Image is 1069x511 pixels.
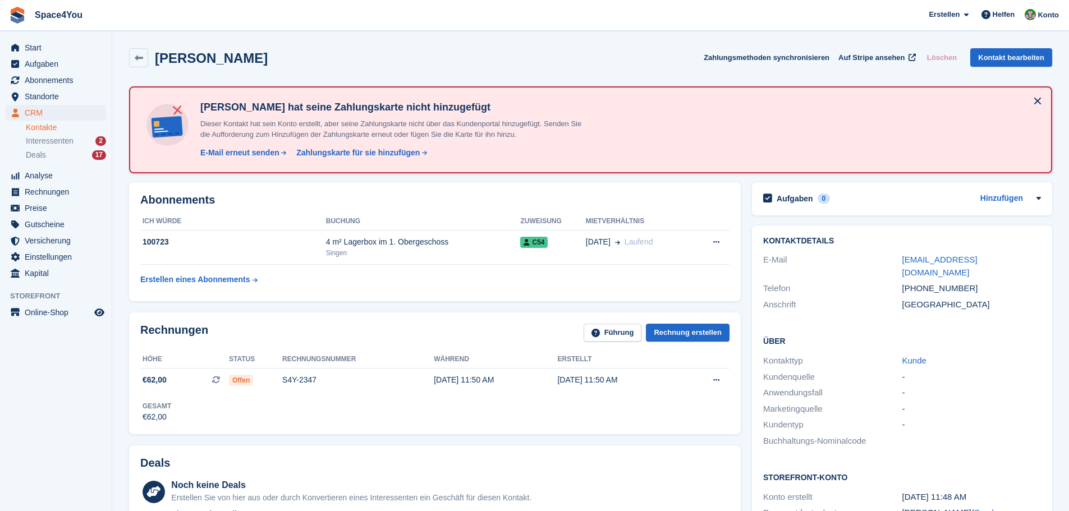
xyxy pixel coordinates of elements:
[171,492,531,504] div: Erstellen Sie von hier aus oder durch Konvertieren eines Interessenten ein Geschäft für diesen Ko...
[140,274,250,286] div: Erstellen eines Abonnements
[25,184,92,200] span: Rechnungen
[144,101,191,149] img: no-card-linked-e7822e413c904bf8b177c4d89f31251c4716f9871600ec3ca5bfc59e148c83f4.svg
[6,89,106,104] a: menu
[902,371,1041,384] div: -
[557,374,681,386] div: [DATE] 11:50 AM
[6,105,106,121] a: menu
[763,254,902,279] div: E-Mail
[25,168,92,183] span: Analyse
[25,105,92,121] span: CRM
[10,291,112,302] span: Storefront
[326,248,521,258] div: Singen
[6,56,106,72] a: menu
[282,374,434,386] div: S4Y-2347
[763,418,902,431] div: Kundentyp
[26,149,106,161] a: Deals 17
[95,136,106,146] div: 2
[92,150,106,160] div: 17
[902,356,926,365] a: Kunde
[25,265,92,281] span: Kapital
[902,282,1041,295] div: [PHONE_NUMBER]
[6,249,106,265] a: menu
[25,249,92,265] span: Einstellungen
[26,135,106,147] a: Interessenten 2
[93,306,106,319] a: Vorschau-Shop
[993,9,1015,20] span: Helfen
[25,233,92,248] span: Versicherung
[970,48,1052,67] a: Kontakt bearbeiten
[229,375,253,386] span: Offen
[6,40,106,56] a: menu
[902,298,1041,311] div: [GEOGRAPHIC_DATA]
[902,386,1041,399] div: -
[25,200,92,216] span: Preise
[6,233,106,248] a: menu
[140,236,326,248] div: 100723
[155,50,268,66] h2: [PERSON_NAME]
[200,147,279,159] div: E-Mail erneut senden
[557,351,681,369] th: Erstellt
[818,194,831,204] div: 0
[326,213,521,231] th: Buchung
[6,265,106,281] a: menu
[26,136,74,146] span: Interessenten
[25,305,92,320] span: Online-Shop
[520,237,548,248] span: C54
[902,255,978,277] a: [EMAIL_ADDRESS][DOMAIN_NAME]
[902,403,1041,416] div: -
[902,491,1041,504] div: [DATE] 11:48 AM
[6,168,106,183] a: menu
[25,72,92,88] span: Abonnements
[1038,10,1059,21] span: Konto
[923,48,961,67] button: Löschen
[9,7,26,24] img: stora-icon-8386f47178a22dfd0bd8f6a31ec36ba5ce8667c1dd55bd0f319d3a0aa187defe.svg
[6,200,106,216] a: menu
[26,150,46,160] span: Deals
[140,269,258,290] a: Erstellen eines Abonnements
[1025,9,1036,20] img: Luca-André Talhoff
[292,147,428,159] a: Zahlungskarte für sie hinzufügen
[763,298,902,311] div: Anschrift
[6,305,106,320] a: Speisekarte
[704,48,829,67] button: Zahlungsmethoden synchronisieren
[763,386,902,399] div: Anwendungsfall
[763,282,902,295] div: Telefon
[980,192,1023,205] a: Hinzufügen
[763,491,902,504] div: Konto erstellt
[838,52,905,63] span: Auf Stripe ansehen
[143,411,171,423] div: €62,00
[763,471,1041,482] h2: Storefront-Konto
[296,147,420,159] div: Zahlungskarte für sie hinzufügen
[6,72,106,88] a: menu
[30,6,87,24] a: Space4You
[586,236,611,248] span: [DATE]
[763,237,1041,246] h2: Kontaktdetails
[229,351,282,369] th: Status
[171,478,531,492] div: Noch keine Deals
[763,355,902,367] div: Kontakttyp
[763,403,902,416] div: Marketingquelle
[6,184,106,200] a: menu
[584,324,642,342] a: Führung
[140,324,208,342] h2: Rechnungen
[140,213,326,231] th: ICH WÜRDE
[326,236,521,248] div: 4 m² Lagerbox im 1. Obergeschoss
[282,351,434,369] th: Rechnungsnummer
[25,217,92,232] span: Gutscheine
[763,335,1041,346] h2: Über
[777,194,813,204] h2: Aufgaben
[140,457,170,469] h2: Deals
[143,374,167,386] span: €62,00
[902,418,1041,431] div: -
[763,371,902,384] div: Kundenquelle
[646,324,730,342] a: Rechnung erstellen
[25,56,92,72] span: Aufgaben
[834,48,918,67] a: Auf Stripe ansehen
[520,213,585,231] th: Zuweisung
[196,101,589,114] h4: [PERSON_NAME] hat seine Zahlungskarte nicht hinzugefügt
[929,9,960,20] span: Erstellen
[25,89,92,104] span: Standorte
[143,401,171,411] div: Gesamt
[196,118,589,140] p: Dieser Kontakt hat sein Konto erstellt, aber seine Zahlungskarte nicht über das Kundenportal hinz...
[140,351,229,369] th: Höhe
